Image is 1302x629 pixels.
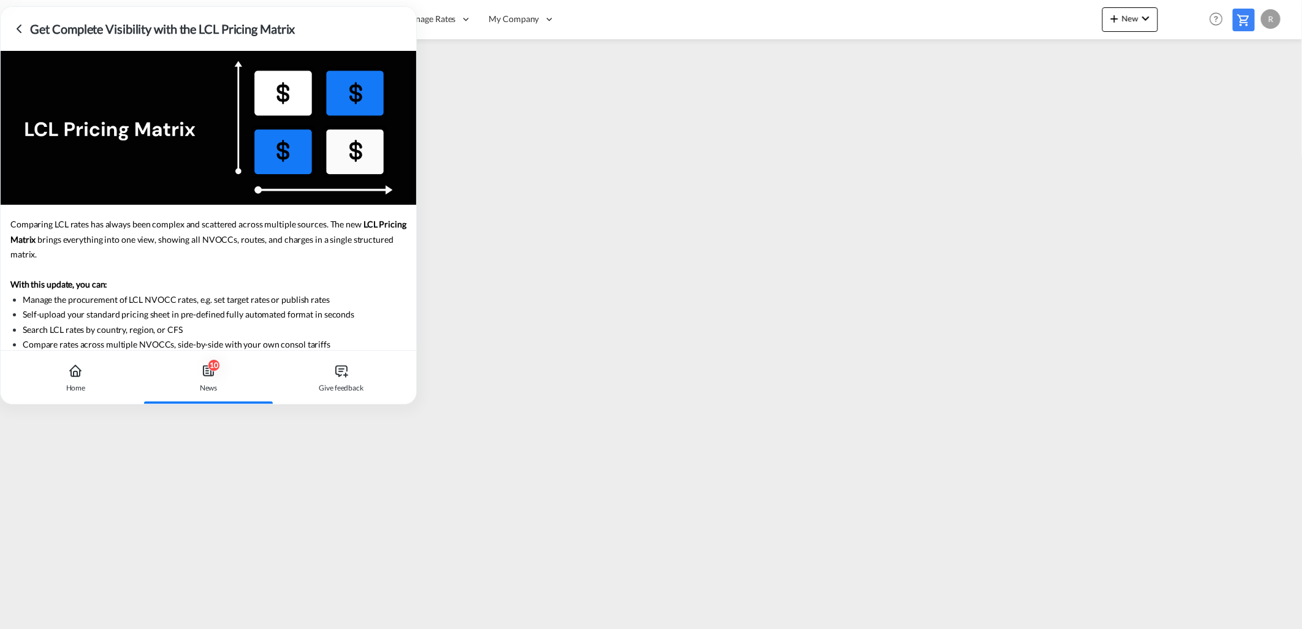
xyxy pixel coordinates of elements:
[489,13,539,25] span: My Company
[1206,9,1233,31] div: Help
[1107,13,1153,23] span: New
[1206,9,1227,29] span: Help
[1261,9,1281,29] div: R
[1138,11,1153,26] md-icon: icon-chevron-down
[404,13,456,25] span: Manage Rates
[1102,7,1158,32] button: icon-plus 400-fgNewicon-chevron-down
[1107,11,1122,26] md-icon: icon-plus 400-fg
[18,6,101,33] img: 3755d540b01311ec8f4e635e801fad27.png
